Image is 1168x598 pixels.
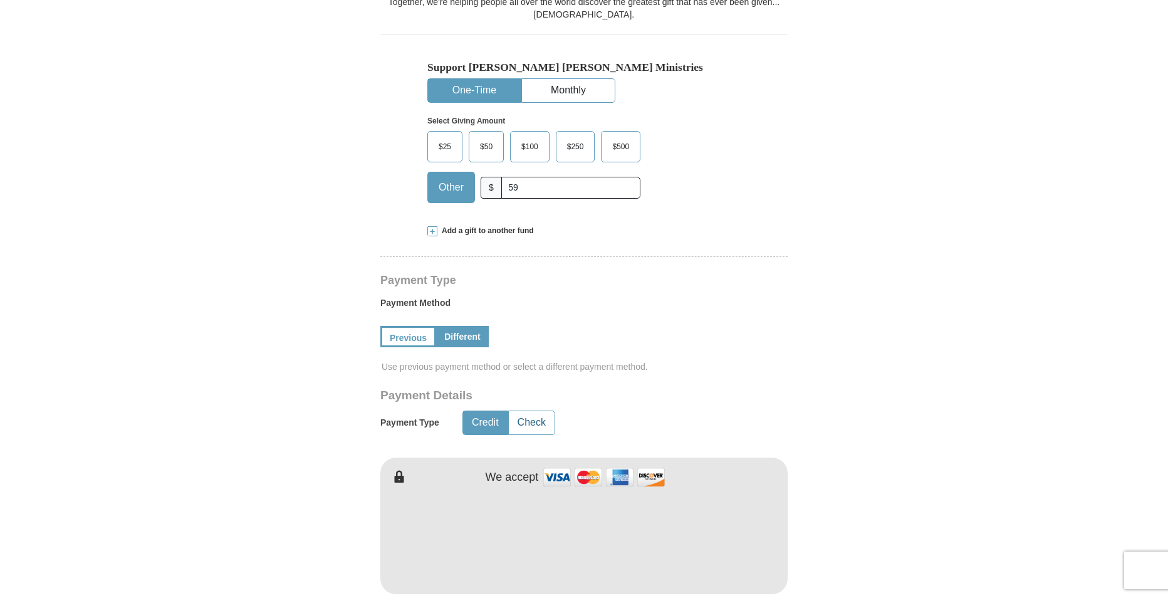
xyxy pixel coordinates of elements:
span: Other [432,178,470,197]
h5: Support [PERSON_NAME] [PERSON_NAME] Ministries [427,61,741,74]
span: Use previous payment method or select a different payment method. [382,360,789,373]
input: Other Amount [501,177,640,199]
h5: Payment Type [380,417,439,428]
span: $50 [474,137,499,156]
h3: Payment Details [380,389,700,403]
img: credit cards accepted [541,464,667,491]
span: $250 [561,137,590,156]
a: Previous [380,326,436,347]
strong: Select Giving Amount [427,117,505,125]
h4: Payment Type [380,275,788,285]
label: Payment Method [380,296,788,315]
button: Credit [463,411,508,434]
span: $ [481,177,502,199]
span: $500 [606,137,635,156]
span: $25 [432,137,457,156]
span: $100 [515,137,545,156]
h4: We accept [486,471,539,485]
button: Monthly [522,79,615,102]
button: Check [509,411,555,434]
button: One-Time [428,79,521,102]
span: Add a gift to another fund [437,226,534,236]
a: Different [436,326,489,347]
